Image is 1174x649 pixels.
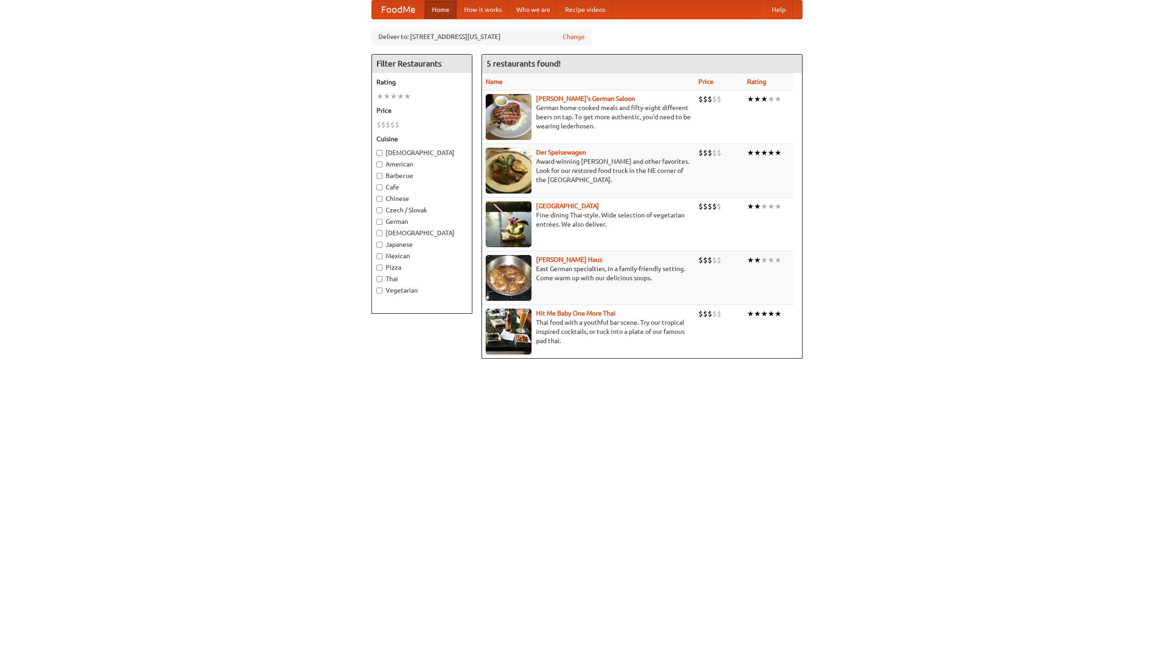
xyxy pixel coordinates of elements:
li: ★ [383,91,390,101]
a: Recipe videos [558,0,613,19]
a: Home [425,0,457,19]
li: ★ [768,309,775,319]
li: ★ [747,255,754,265]
a: [PERSON_NAME]'s German Saloon [536,95,635,102]
li: $ [712,309,717,319]
input: [DEMOGRAPHIC_DATA] [377,150,382,156]
li: $ [712,255,717,265]
li: $ [703,94,708,104]
li: ★ [377,91,383,101]
li: $ [708,255,712,265]
li: $ [717,255,721,265]
li: $ [717,201,721,211]
h5: Rating [377,78,467,87]
label: American [377,160,467,169]
a: Name [486,78,503,85]
a: Rating [747,78,766,85]
a: [GEOGRAPHIC_DATA] [536,202,599,210]
input: Vegetarian [377,288,382,294]
li: ★ [404,91,411,101]
li: $ [708,309,712,319]
div: Deliver to: [STREET_ADDRESS][US_STATE] [371,28,592,45]
li: $ [377,120,381,130]
img: satay.jpg [486,201,532,247]
h5: Price [377,106,467,115]
li: $ [712,201,717,211]
li: $ [698,255,703,265]
li: ★ [775,94,781,104]
li: ★ [761,201,768,211]
li: $ [712,148,717,158]
p: German home-cooked meals and fifty-eight different beers on tap. To get more authentic, you'd nee... [486,103,691,131]
label: German [377,217,467,226]
li: ★ [768,94,775,104]
a: Change [563,32,585,41]
label: Thai [377,274,467,283]
li: ★ [754,309,761,319]
label: Pizza [377,263,467,272]
h5: Cuisine [377,134,467,144]
a: Price [698,78,714,85]
li: $ [698,201,703,211]
li: $ [698,94,703,104]
li: ★ [768,255,775,265]
li: ★ [754,148,761,158]
input: Chinese [377,196,382,202]
li: ★ [775,148,781,158]
li: ★ [390,91,397,101]
li: $ [708,201,712,211]
ng-pluralize: 5 restaurants found! [487,59,561,68]
li: ★ [747,309,754,319]
label: Barbecue [377,171,467,180]
p: East German specialties, in a family-friendly setting. Come warm up with our delicious soups. [486,264,691,283]
li: $ [712,94,717,104]
label: Chinese [377,194,467,203]
label: Mexican [377,251,467,261]
li: $ [703,148,708,158]
li: ★ [754,201,761,211]
label: Japanese [377,240,467,249]
p: Award-winning [PERSON_NAME] and other favorites. Look for our restored food truck in the NE corne... [486,157,691,184]
li: $ [708,148,712,158]
input: Thai [377,276,382,282]
li: ★ [775,201,781,211]
label: Czech / Slovak [377,205,467,215]
input: Czech / Slovak [377,207,382,213]
li: $ [717,148,721,158]
p: Thai food with a youthful bar scene. Try our tropical inspired cocktails, or tuck into a plate of... [486,318,691,345]
li: ★ [768,201,775,211]
li: ★ [747,201,754,211]
li: $ [703,309,708,319]
label: Cafe [377,183,467,192]
li: $ [717,309,721,319]
li: ★ [761,255,768,265]
input: Barbecue [377,173,382,179]
input: Mexican [377,253,382,259]
li: ★ [761,94,768,104]
li: $ [386,120,390,130]
p: Fine dining Thai-style. Wide selection of vegetarian entrées. We also deliver. [486,211,691,229]
a: How it works [457,0,509,19]
li: $ [698,148,703,158]
li: ★ [747,94,754,104]
li: ★ [761,148,768,158]
li: ★ [761,309,768,319]
a: Der Speisewagen [536,149,586,156]
img: esthers.jpg [486,94,532,140]
input: German [377,219,382,225]
li: ★ [747,148,754,158]
input: Japanese [377,242,382,248]
a: Hit Me Baby One More Thai [536,310,615,317]
li: ★ [775,255,781,265]
li: $ [698,309,703,319]
a: [PERSON_NAME] Haus [536,256,602,263]
a: FoodMe [372,0,425,19]
li: ★ [768,148,775,158]
img: speisewagen.jpg [486,148,532,194]
li: ★ [754,94,761,104]
label: [DEMOGRAPHIC_DATA] [377,228,467,238]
